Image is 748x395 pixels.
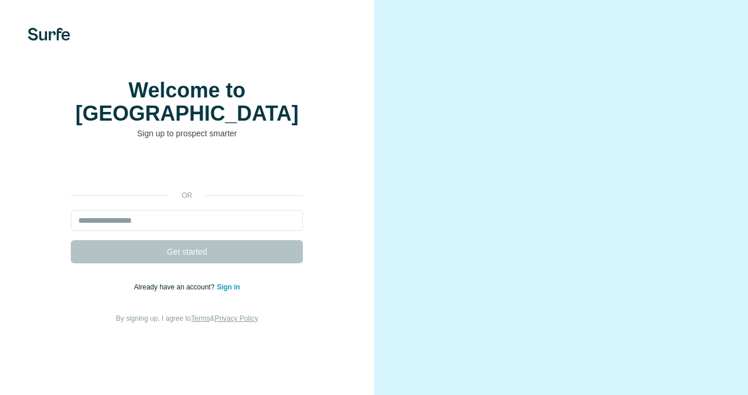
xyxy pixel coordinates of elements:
a: Terms [191,314,210,322]
a: Privacy Policy [215,314,258,322]
span: Already have an account? [134,283,217,291]
span: By signing up, I agree to & [116,314,258,322]
iframe: زر تسجيل الدخول باستخدام حساب Google [65,157,309,182]
h1: Welcome to [GEOGRAPHIC_DATA] [71,79,303,125]
a: Sign in [217,283,240,291]
p: Sign up to prospect smarter [71,128,303,139]
p: or [168,190,205,201]
img: Surfe's logo [28,28,70,41]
